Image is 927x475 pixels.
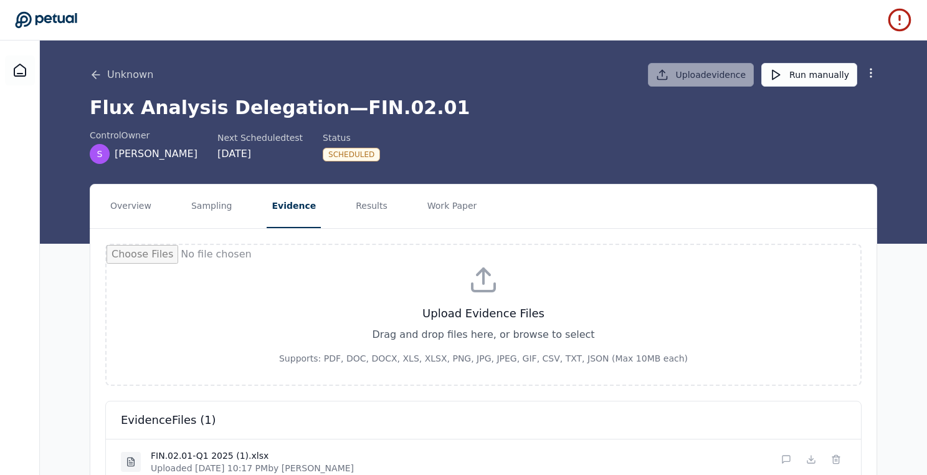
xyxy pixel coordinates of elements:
div: Scheduled [323,148,380,161]
button: Unknown [90,67,153,82]
button: Uploadevidence [648,63,754,87]
h1: Flux Analysis Delegation — FIN.02.01 [90,97,877,119]
button: Overview [105,185,156,228]
button: Delete File [826,449,846,469]
button: Evidence [267,185,321,228]
button: Sampling [186,185,237,228]
div: control Owner [90,129,197,142]
button: Work Paper [422,185,482,228]
div: Status [323,132,380,144]
div: Next Scheduled test [217,132,303,144]
span: S [97,148,103,160]
button: Run manually [761,63,857,87]
a: Dashboard [5,55,35,85]
button: Download File [801,449,821,469]
a: Go to Dashboard [15,11,77,29]
button: Results [351,185,392,228]
p: Uploaded [DATE] 10:17 PM by [PERSON_NAME] [151,462,354,474]
h3: evidence Files ( 1 ) [121,411,846,429]
h4: FIN.02.01-Q1 2025 (1).xlsx [151,449,354,462]
span: [PERSON_NAME] [115,146,197,161]
div: [DATE] [217,146,303,161]
nav: Tabs [90,185,877,228]
button: Add/Edit Description [776,449,796,469]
